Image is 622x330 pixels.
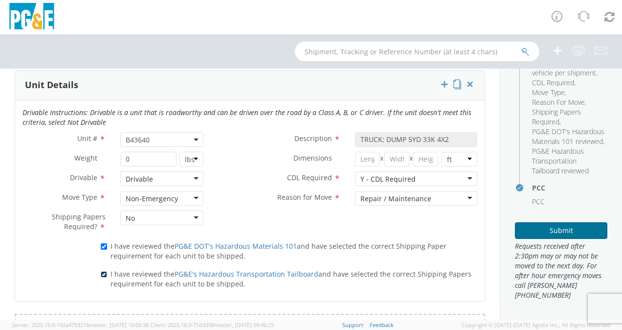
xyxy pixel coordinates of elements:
[111,269,471,288] span: I have reviewed the and have selected the correct Shipping Papers requirement for each unit to be...
[293,153,332,163] span: Dimensions
[532,127,604,146] span: PG&E DOT's Hazardous Materials 101 reviewed
[126,135,198,144] span: B43640
[101,243,107,250] input: I have reviewed thePG&E DOT's Hazardous Materials 101and have selected the correct Shipping Paper...
[462,321,610,329] span: Copyright © [DATE]-[DATE] Agistix Inc., All Rights Reserved
[295,42,539,61] input: Shipment, Tracking or Reference Number (at least 4 chars)
[384,152,409,166] input: Width
[409,152,414,166] span: X
[12,321,149,329] span: Server: 2025.19.0-192a4753216
[532,97,586,107] li: ,
[413,152,438,166] input: Height
[532,146,589,175] span: PG&E Hazardous Transportation Tailboard reviewed
[355,152,380,166] input: Length
[532,97,585,107] span: Reason For Move
[532,107,605,127] li: ,
[77,134,97,143] span: Unit #
[360,174,416,184] div: Y - CDL Required
[532,88,565,97] span: Move Type
[214,321,274,329] span: master, [DATE] 09:46:25
[532,197,545,206] span: PCC
[342,321,363,329] a: Support
[380,152,384,166] span: X
[101,271,107,278] input: I have reviewed thePG&E's Hazardous Transportation Tailboardand have selected the correct Shippin...
[89,321,149,329] span: master, [DATE] 10:05:38
[22,108,471,127] i: Drivable Instructions: Drivable is a unit that is roadworthy and can be driven over the road by a...
[532,127,605,146] li: ,
[62,192,97,202] span: Move Type
[360,194,431,204] div: Repair / Maintenance
[532,107,581,126] span: Shipping Papers Required
[370,321,394,329] a: Feedback
[74,153,97,163] span: Weight
[287,173,332,182] span: CDL Required
[175,269,318,279] a: PG&E's Hazardous Transportation Tailboard
[175,241,297,251] a: PG&E DOT's Hazardous Materials 101
[277,192,332,202] span: Reason for Move
[52,212,106,231] span: Shipping Papers Required?
[294,134,332,143] span: Description
[70,173,97,182] span: Drivable
[532,78,574,87] span: CDL Required
[515,222,607,239] button: Submit
[126,194,178,204] div: Non-Emergency
[150,321,274,329] span: Client: 2025.18.0-71d3358
[120,132,203,147] span: B43640
[25,80,78,90] h3: Unit Details
[7,3,56,32] img: pge-logo-06675f144f4cfa6a6814.png
[126,213,135,223] div: No
[532,88,566,97] li: ,
[532,78,576,88] li: ,
[126,174,153,184] div: Drivable
[532,184,607,191] h4: PCC
[515,241,607,300] span: Requests received after 2:30pm may or may not be moved to the next day. For after hour emergency ...
[111,241,446,260] span: I have reviewed the and have selected the correct Shipping Paper requirement for each unit to be ...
